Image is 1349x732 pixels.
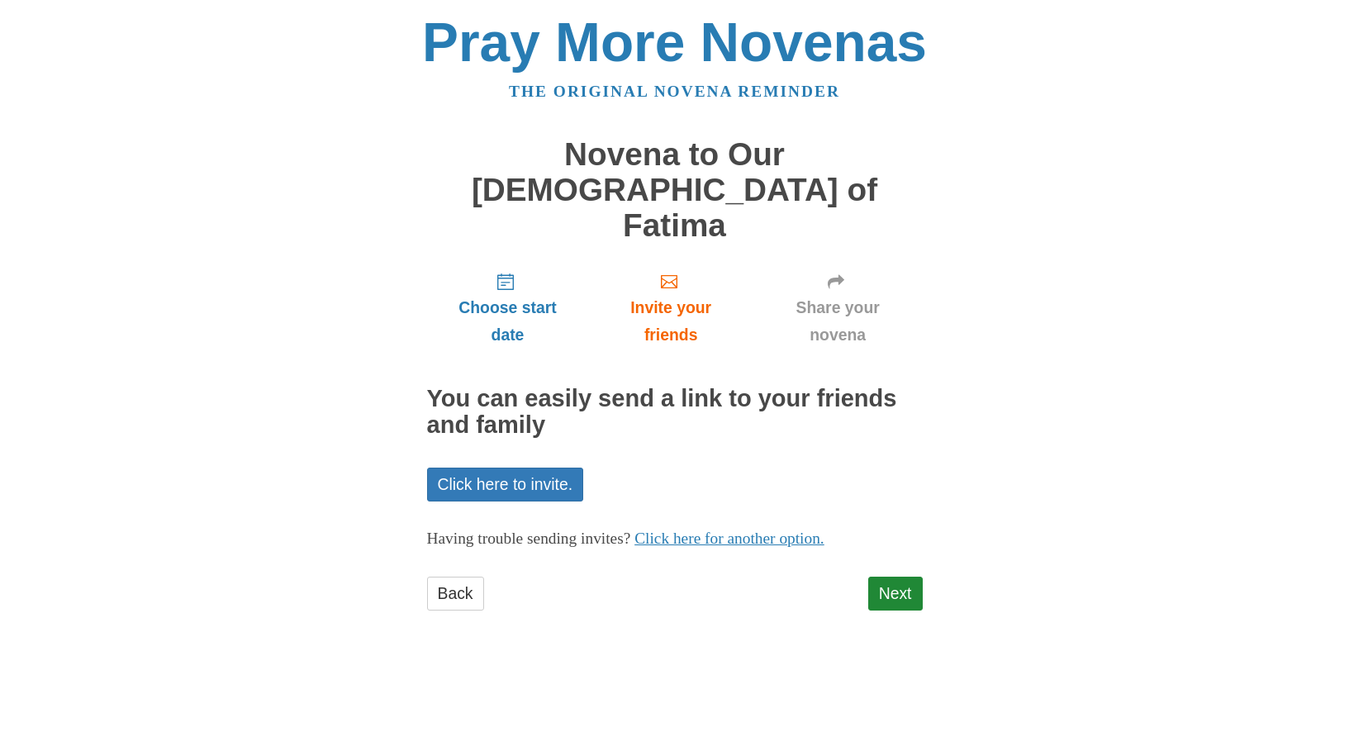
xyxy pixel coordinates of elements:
[770,294,906,349] span: Share your novena
[427,530,631,547] span: Having trouble sending invites?
[753,259,923,358] a: Share your novena
[509,83,840,100] a: The original novena reminder
[605,294,736,349] span: Invite your friends
[427,468,584,501] a: Click here to invite.
[422,12,927,73] a: Pray More Novenas
[427,386,923,439] h2: You can easily send a link to your friends and family
[444,294,572,349] span: Choose start date
[427,259,589,358] a: Choose start date
[588,259,753,358] a: Invite your friends
[427,577,484,611] a: Back
[868,577,923,611] a: Next
[427,137,923,243] h1: Novena to Our [DEMOGRAPHIC_DATA] of Fatima
[634,530,824,547] a: Click here for another option.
